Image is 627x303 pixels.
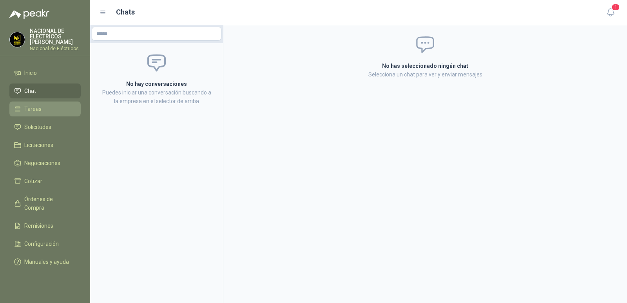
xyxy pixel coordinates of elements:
[30,28,81,45] p: NACIONAL DE ELECTRICOS [PERSON_NAME]
[100,88,214,105] p: Puedes iniciar una conversación buscando a la empresa en el selector de arriba
[611,4,620,11] span: 1
[24,69,37,77] span: Inicio
[24,105,42,113] span: Tareas
[30,46,81,51] p: Nacional de Eléctricos
[24,141,53,149] span: Licitaciones
[9,192,81,215] a: Órdenes de Compra
[9,120,81,134] a: Solicitudes
[24,87,36,95] span: Chat
[24,123,51,131] span: Solicitudes
[24,221,53,230] span: Remisiones
[288,70,562,79] p: Selecciona un chat para ver y enviar mensajes
[9,156,81,171] a: Negociaciones
[9,65,81,80] a: Inicio
[24,159,60,167] span: Negociaciones
[9,138,81,152] a: Licitaciones
[603,5,618,20] button: 1
[100,80,214,88] h2: No hay conversaciones
[24,239,59,248] span: Configuración
[24,258,69,266] span: Manuales y ayuda
[288,62,562,70] h2: No has seleccionado ningún chat
[24,177,42,185] span: Cotizar
[116,7,135,18] h1: Chats
[9,102,81,116] a: Tareas
[9,236,81,251] a: Configuración
[9,83,81,98] a: Chat
[10,32,25,47] img: Company Logo
[9,9,49,19] img: Logo peakr
[9,218,81,233] a: Remisiones
[9,254,81,269] a: Manuales y ayuda
[24,195,73,212] span: Órdenes de Compra
[9,174,81,189] a: Cotizar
